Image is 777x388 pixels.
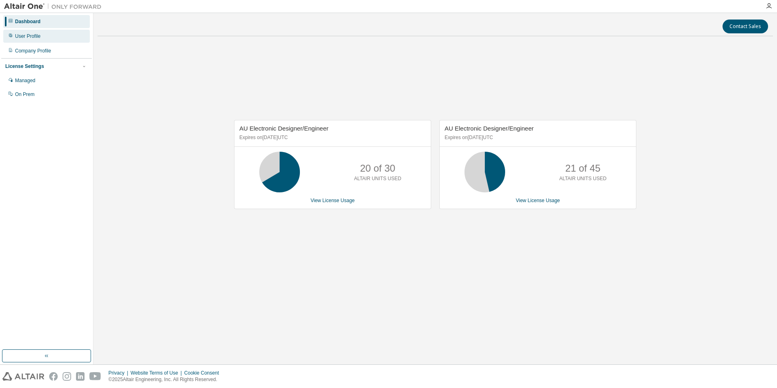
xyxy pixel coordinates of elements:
a: View License Usage [310,198,355,203]
img: altair_logo.svg [2,372,44,381]
div: Dashboard [15,18,41,25]
div: Privacy [109,370,130,376]
div: Company Profile [15,48,51,54]
p: 21 of 45 [565,161,601,175]
span: AU Electronic Designer/Engineer [239,125,328,132]
div: Managed [15,77,35,84]
span: AU Electronic Designer/Engineer [445,125,534,132]
div: Cookie Consent [184,370,224,376]
div: On Prem [15,91,35,98]
p: Expires on [DATE] UTC [239,134,424,141]
img: facebook.svg [49,372,58,381]
img: linkedin.svg [76,372,85,381]
p: © 2025 Altair Engineering, Inc. All Rights Reserved. [109,376,224,383]
div: License Settings [5,63,44,70]
img: youtube.svg [89,372,101,381]
a: View License Usage [516,198,560,203]
div: Website Terms of Use [130,370,184,376]
p: ALTAIR UNITS USED [354,175,401,182]
button: Contact Sales [723,20,768,33]
p: 20 of 30 [360,161,395,175]
img: Altair One [4,2,106,11]
p: Expires on [DATE] UTC [445,134,629,141]
div: User Profile [15,33,41,39]
img: instagram.svg [63,372,71,381]
p: ALTAIR UNITS USED [559,175,606,182]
